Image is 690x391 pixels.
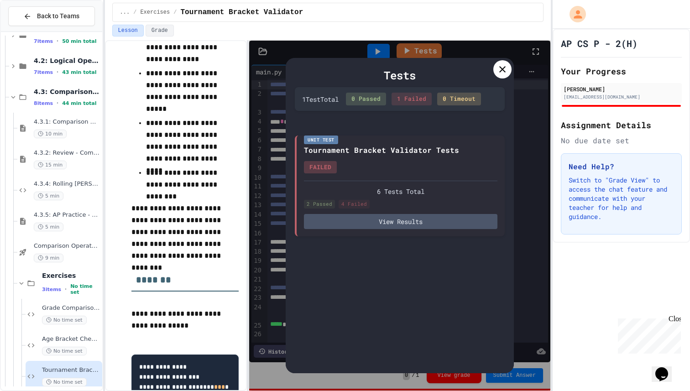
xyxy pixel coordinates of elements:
[65,286,67,293] span: •
[70,283,100,295] span: No time set
[42,335,100,343] span: Age Bracket Checker
[62,100,96,106] span: 44 min total
[304,200,335,209] div: 2 Passed
[34,69,53,75] span: 7 items
[34,242,100,250] span: Comparison Operators - Quiz
[34,192,63,200] span: 5 min
[304,214,497,229] button: View Results
[42,304,100,312] span: Grade Comparison Debugger
[392,93,432,105] div: 1 Failed
[561,37,638,50] h1: AP CS P - 2(H)
[42,271,100,280] span: Exercises
[34,149,100,157] span: 4.3.2: Review - Comparison Operators
[304,187,497,196] div: 6 Tests Total
[304,161,337,174] div: FAILED
[34,100,53,106] span: 8 items
[180,7,303,18] span: Tournament Bracket Validator
[34,223,63,231] span: 5 min
[295,67,505,83] div: Tests
[34,254,63,262] span: 9 min
[561,119,682,131] h2: Assignment Details
[42,378,87,386] span: No time set
[564,94,679,100] div: [EMAIL_ADDRESS][DOMAIN_NAME]
[569,176,674,221] p: Switch to "Grade View" to access the chat feature and communicate with your teacher for help and ...
[57,99,58,107] span: •
[34,161,67,169] span: 15 min
[339,200,370,209] div: 4 Failed
[34,38,53,44] span: 7 items
[37,11,79,21] span: Back to Teams
[62,38,96,44] span: 50 min total
[34,57,100,65] span: 4.2: Logical Operators
[112,25,144,36] button: Lesson
[569,161,674,172] h3: Need Help?
[34,88,100,96] span: 4.3: Comparison Operators
[652,355,681,382] iframe: chat widget
[34,180,100,188] span: 4.3.4: Rolling [PERSON_NAME]
[146,25,174,36] button: Grade
[42,287,61,292] span: 3 items
[42,316,87,324] span: No time set
[302,94,339,104] div: 1 Test Total
[437,93,481,105] div: 0 Timeout
[133,9,136,16] span: /
[304,145,459,156] div: Tournament Bracket Validator Tests
[4,4,63,58] div: Chat with us now!Close
[120,9,130,16] span: ...
[346,93,386,105] div: 0 Passed
[42,347,87,355] span: No time set
[614,315,681,354] iframe: chat widget
[62,69,96,75] span: 43 min total
[173,9,177,16] span: /
[34,118,100,126] span: 4.3.1: Comparison Operators
[140,9,170,16] span: Exercises
[8,6,95,26] button: Back to Teams
[57,37,58,45] span: •
[304,136,338,144] div: Unit Test
[34,211,100,219] span: 4.3.5: AP Practice - Comparison Operators
[564,85,679,93] div: [PERSON_NAME]
[560,4,588,25] div: My Account
[561,135,682,146] div: No due date set
[42,366,100,374] span: Tournament Bracket Validator
[34,130,67,138] span: 10 min
[561,65,682,78] h2: Your Progress
[57,68,58,76] span: •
